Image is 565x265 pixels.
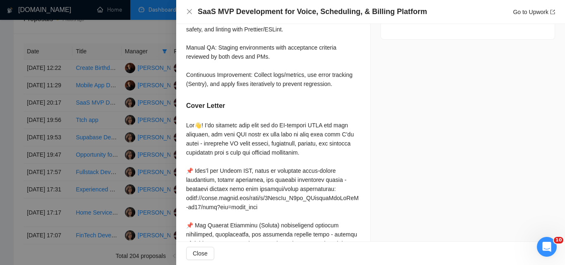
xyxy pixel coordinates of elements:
span: close [186,8,193,15]
h5: Cover Letter [186,101,225,111]
iframe: Intercom live chat [537,237,557,257]
h4: SaaS MVP Development for Voice, Scheduling, & Billing Platform [198,7,427,17]
span: Close [193,249,208,258]
button: Close [186,8,193,15]
span: export [550,10,555,14]
a: Go to Upworkexport [513,9,555,15]
span: 10 [554,237,563,244]
button: Close [186,247,214,260]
